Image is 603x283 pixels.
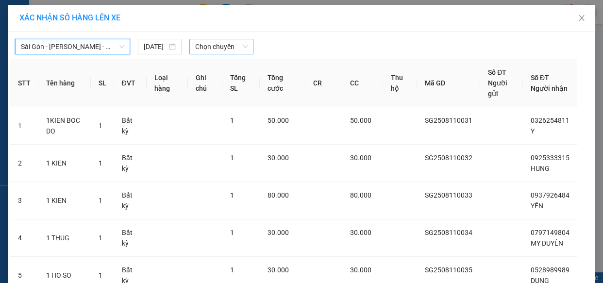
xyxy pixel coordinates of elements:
span: 0326254811 [531,117,569,124]
span: Chọn chuyến [195,39,248,54]
td: 1KIEN BOC DO [38,107,91,145]
th: Ghi chú [188,59,223,107]
span: 1 [99,122,102,130]
img: logo.jpg [105,12,129,35]
td: 1 [10,107,38,145]
span: 1 [230,266,234,274]
span: MY DUYÊN [531,239,563,247]
span: 30.000 [350,154,371,162]
span: 30.000 [268,266,289,274]
th: CC [342,59,383,107]
span: 1 [99,159,102,167]
th: Tổng SL [222,59,260,107]
span: Người gửi [488,79,507,98]
span: SG2508110034 [425,229,472,236]
span: 1 [99,197,102,204]
span: 80.000 [350,191,371,199]
span: 0797149804 [531,229,569,236]
span: 30.000 [268,154,289,162]
span: 30.000 [268,229,289,236]
th: STT [10,59,38,107]
span: 1 [230,117,234,124]
span: Y [531,127,535,135]
span: HUNG [531,165,550,172]
td: Bất kỳ [114,219,147,257]
span: 0925333315 [531,154,569,162]
span: 30.000 [350,229,371,236]
td: 4 [10,219,38,257]
input: 11/08/2025 [144,41,167,52]
span: SG2508110031 [425,117,472,124]
span: Sài Gòn - Phan Thiết - Mũi Né (CT Km42) [21,39,124,54]
th: Tên hàng [38,59,91,107]
b: [PERSON_NAME] [12,63,55,108]
span: SG2508110032 [425,154,472,162]
button: Close [568,5,595,32]
span: 1 [230,154,234,162]
span: 1 [99,271,102,279]
span: Số ĐT [488,68,506,76]
span: 1 [230,191,234,199]
th: Mã GD [417,59,480,107]
b: BIÊN NHẬN GỬI HÀNG HÓA [63,14,93,93]
span: XÁC NHẬN SỐ HÀNG LÊN XE [19,13,120,22]
span: 80.000 [268,191,289,199]
td: 1 THUG [38,219,91,257]
th: Thu hộ [383,59,417,107]
th: Tổng cước [260,59,305,107]
span: 0937926484 [531,191,569,199]
td: 1 KIEN [38,182,91,219]
span: close [578,14,586,22]
li: (c) 2017 [82,46,134,58]
td: Bất kỳ [114,107,147,145]
th: CR [305,59,342,107]
td: 2 [10,145,38,182]
span: Số ĐT [531,74,549,82]
span: 1 [230,229,234,236]
span: SG2508110035 [425,266,472,274]
span: 30.000 [350,266,371,274]
td: 3 [10,182,38,219]
span: SG2508110033 [425,191,472,199]
span: 50.000 [350,117,371,124]
b: [DOMAIN_NAME] [82,37,134,45]
th: SL [91,59,114,107]
td: Bất kỳ [114,145,147,182]
span: 0528989989 [531,266,569,274]
td: Bất kỳ [114,182,147,219]
span: YẾN [531,202,543,210]
th: ĐVT [114,59,147,107]
span: Người nhận [531,84,568,92]
th: Loại hàng [147,59,188,107]
span: 50.000 [268,117,289,124]
span: 1 [99,234,102,242]
td: 1 KIEN [38,145,91,182]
